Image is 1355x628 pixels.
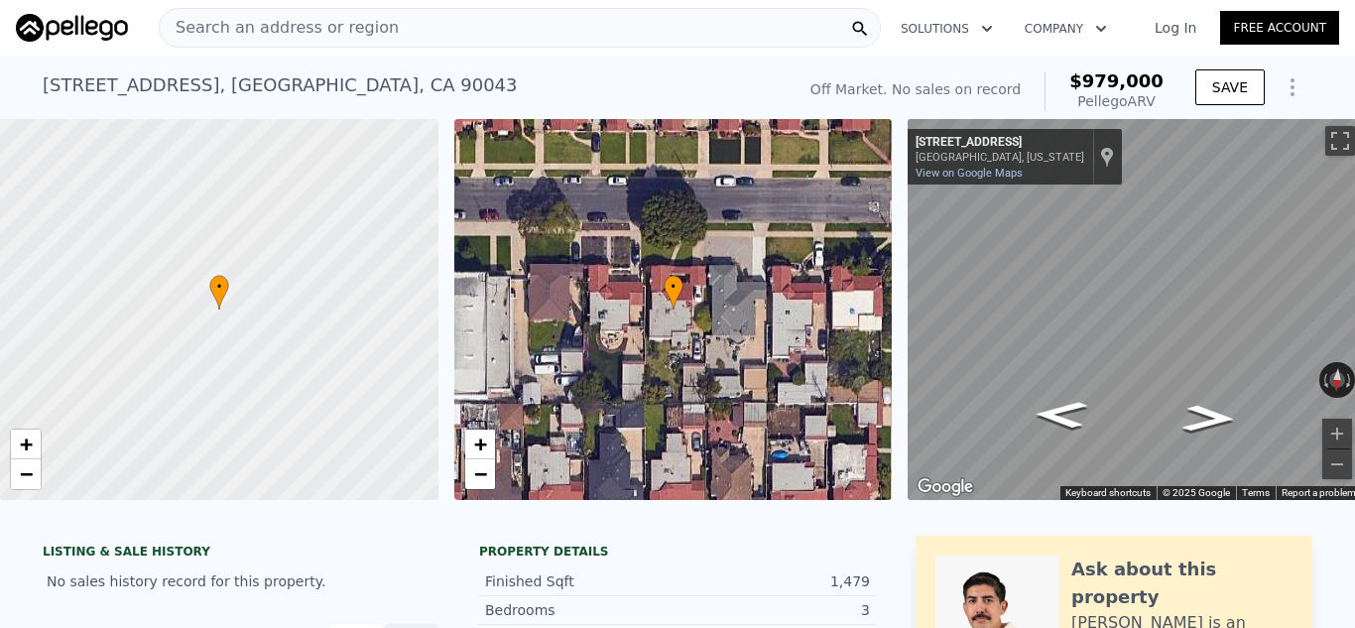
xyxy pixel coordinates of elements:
[677,571,870,591] div: 1,479
[1220,11,1339,45] a: Free Account
[16,14,128,42] img: Pellego
[1344,362,1355,398] button: Rotate clockwise
[664,275,683,310] div: •
[1100,146,1114,168] a: Show location on map
[1163,487,1230,498] span: © 2025 Google
[1069,70,1164,91] span: $979,000
[1273,67,1312,107] button: Show Options
[1195,69,1265,105] button: SAVE
[916,167,1023,180] a: View on Google Maps
[465,430,495,459] a: Zoom in
[1322,419,1352,448] button: Zoom in
[1322,449,1352,479] button: Zoom out
[913,474,978,500] img: Google
[810,79,1021,99] div: Off Market. No sales on record
[465,459,495,489] a: Zoom out
[916,135,1084,151] div: [STREET_ADDRESS]
[913,474,978,500] a: Open this area in Google Maps (opens a new window)
[664,278,683,296] span: •
[485,571,677,591] div: Finished Sqft
[485,600,677,620] div: Bedrooms
[11,459,41,489] a: Zoom out
[885,11,1009,47] button: Solutions
[1071,556,1293,611] div: Ask about this property
[1328,361,1346,398] button: Reset the view
[11,430,41,459] a: Zoom in
[209,275,229,310] div: •
[677,600,870,620] div: 3
[1131,18,1220,38] a: Log In
[1325,126,1355,156] button: Toggle fullscreen view
[160,16,399,40] span: Search an address or region
[1069,91,1164,111] div: Pellego ARV
[43,564,439,599] div: No sales history record for this property.
[20,461,33,486] span: −
[473,432,486,456] span: +
[479,544,876,560] div: Property details
[1242,487,1270,498] a: Terms (opens in new tab)
[916,151,1084,164] div: [GEOGRAPHIC_DATA], [US_STATE]
[1009,11,1123,47] button: Company
[43,544,439,564] div: LISTING & SALE HISTORY
[1319,362,1330,398] button: Rotate counterclockwise
[20,432,33,456] span: +
[473,461,486,486] span: −
[1065,486,1151,500] button: Keyboard shortcuts
[1160,399,1259,439] path: Go West, W 78th Pl
[1012,395,1111,435] path: Go East, W 78th Pl
[209,278,229,296] span: •
[43,71,518,99] div: [STREET_ADDRESS] , [GEOGRAPHIC_DATA] , CA 90043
